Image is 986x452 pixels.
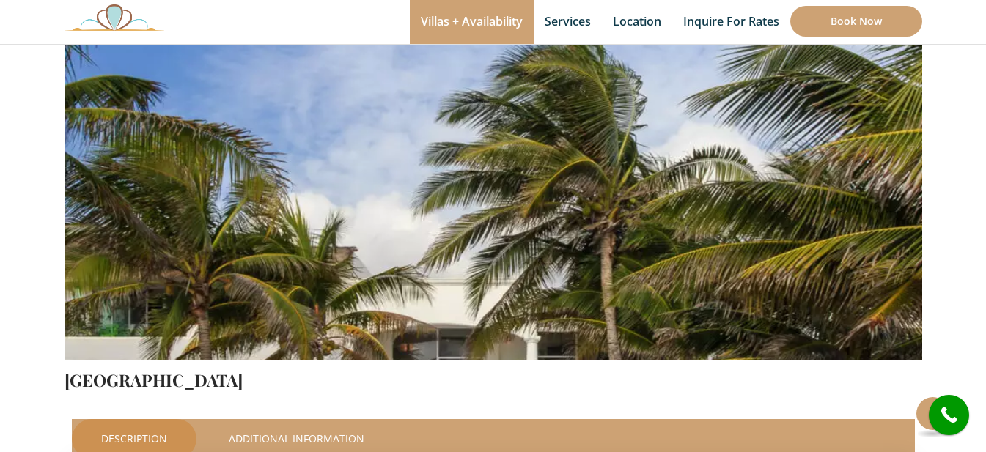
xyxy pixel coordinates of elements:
img: Awesome Logo [65,4,164,31]
a: call [929,395,969,435]
a: [GEOGRAPHIC_DATA] [65,368,243,391]
i: call [932,399,965,431]
a: Book Now [790,6,922,37]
